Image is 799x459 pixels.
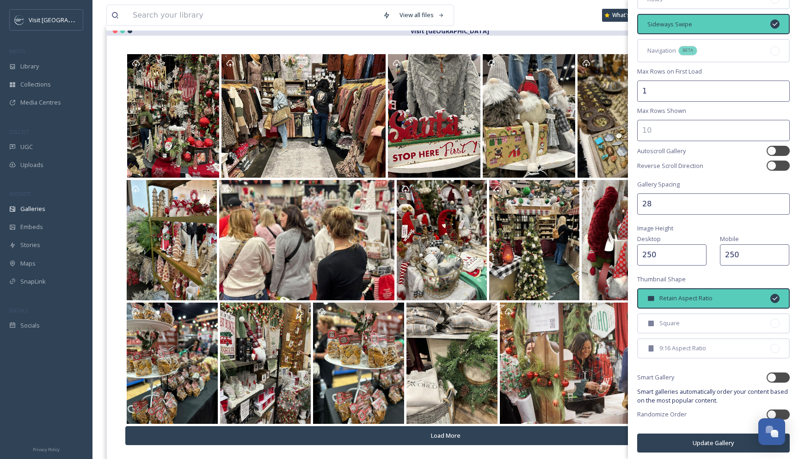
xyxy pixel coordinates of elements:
[637,120,790,141] input: 10
[659,294,713,303] span: Retain Aspect Ratio
[20,241,40,249] span: Stories
[637,81,790,102] input: 2
[33,443,60,454] a: Privacy Policy
[20,98,61,107] span: Media Centres
[15,15,24,25] img: c3es6xdrejuflcaqpovn.png
[659,344,706,353] span: 9:16 Aspect Ratio
[758,418,785,445] button: Open Chat
[125,426,766,445] button: Load More
[395,6,449,24] a: View all files
[20,223,43,231] span: Embeds
[128,5,378,25] input: Search your library
[637,275,686,284] span: Thumbnail Shape
[637,235,661,243] span: Desktop
[682,47,693,54] span: BETA
[9,190,31,197] span: WIDGETS
[20,161,43,169] span: Uploads
[637,244,707,266] input: 250
[637,434,790,453] button: Update Gallery
[647,46,676,55] span: Navigation
[20,143,33,151] span: UGC
[20,259,36,268] span: Maps
[29,15,100,24] span: Visit [GEOGRAPHIC_DATA]
[647,20,692,29] span: Sideways Swipe
[20,321,40,330] span: Socials
[637,106,686,115] span: Max Rows Shown
[637,147,686,155] span: Autoscroll Gallery
[602,9,648,22] a: What's New
[20,80,51,89] span: Collections
[9,128,29,135] span: COLLECT
[720,235,739,243] span: Mobile
[637,224,673,233] span: Image Height
[9,307,28,314] span: SOCIALS
[637,410,687,419] span: Randomize Order
[720,244,789,266] input: 250
[637,161,703,170] span: Reverse Scroll Direction
[20,277,46,286] span: SnapLink
[9,48,25,55] span: MEDIA
[637,67,702,76] span: Max Rows on First Load
[20,205,45,213] span: Galleries
[637,193,790,215] input: 2
[411,27,489,35] strong: Visit [GEOGRAPHIC_DATA]
[659,319,680,328] span: Square
[33,447,60,453] span: Privacy Policy
[637,373,674,382] span: Smart Gallery
[20,62,39,71] span: Library
[637,387,790,405] span: Smart galleries automatically order your content based on the most popular content.
[637,180,680,189] span: Gallery Spacing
